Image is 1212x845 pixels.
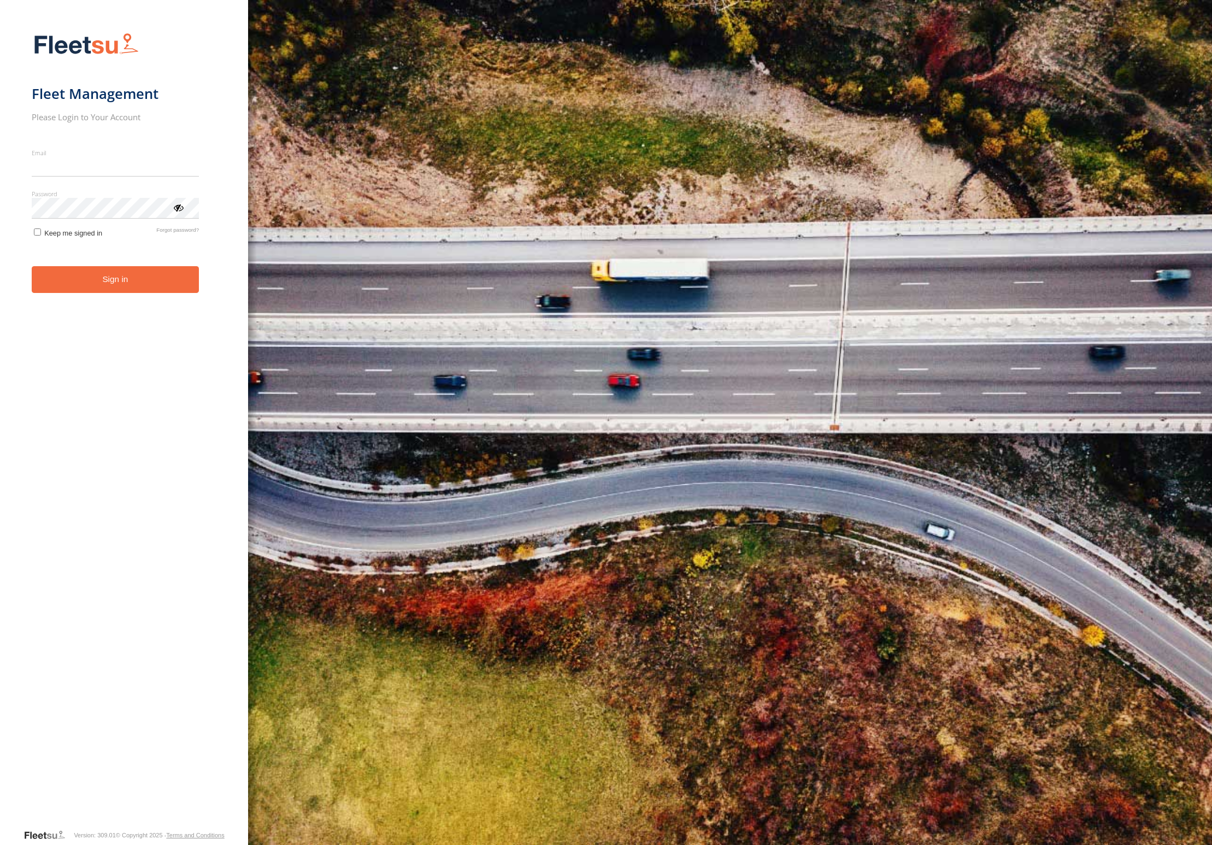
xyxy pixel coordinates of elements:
h2: Please Login to Your Account [32,112,199,122]
input: Keep me signed in [34,228,41,236]
a: Visit our Website [23,830,74,841]
img: Fleetsu [32,31,141,58]
form: main [32,26,217,829]
h1: Fleet Management [32,85,199,103]
div: Version: 309.01 [74,832,115,838]
label: Password [32,190,199,198]
label: Email [32,149,199,157]
button: Sign in [32,266,199,293]
a: Forgot password? [156,227,199,237]
span: Keep me signed in [44,229,102,237]
div: ViewPassword [173,202,184,213]
div: © Copyright 2025 - [116,832,225,838]
a: Terms and Conditions [166,832,224,838]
